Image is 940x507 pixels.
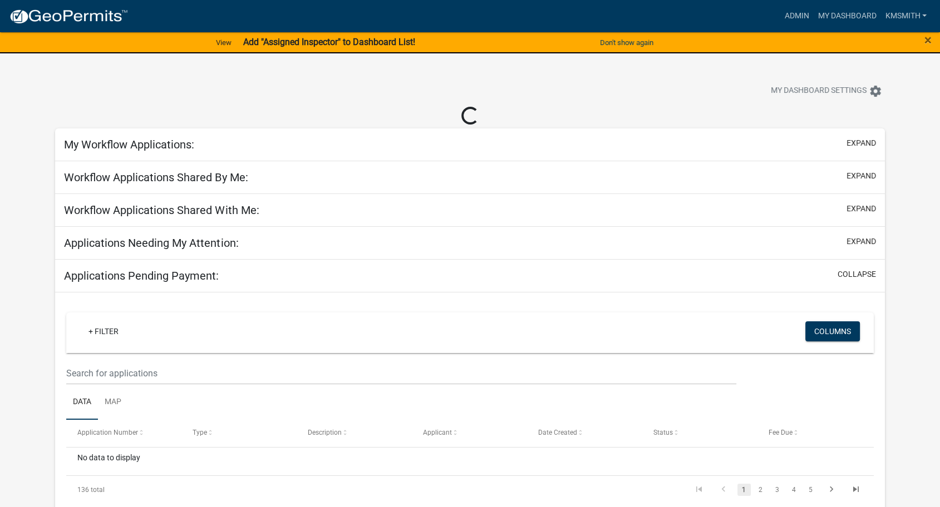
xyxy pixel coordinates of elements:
div: No data to display [66,448,873,475]
a: go to last page [845,484,867,496]
h5: My Workflow Applications: [64,138,194,151]
a: My Dashboard [813,6,880,27]
li: page 5 [803,480,819,499]
span: Description [308,429,342,436]
h5: Workflow Applications Shared With Me: [64,203,259,217]
datatable-header-cell: Date Created [527,420,642,446]
button: My Dashboard Settingssettings [762,80,891,102]
span: Type [193,429,207,436]
a: kmsmith [880,6,931,27]
button: expand [847,203,876,215]
a: go to next page [821,484,842,496]
span: × [924,32,932,48]
datatable-header-cell: Fee Due [757,420,873,446]
h5: Applications Pending Payment: [64,269,219,282]
input: Search for applications [66,362,736,385]
li: page 1 [736,480,752,499]
a: 1 [737,484,751,496]
strong: Add "Assigned Inspector" to Dashboard List! [243,37,415,47]
li: page 2 [752,480,769,499]
h5: Applications Needing My Attention: [64,236,238,250]
datatable-header-cell: Type [181,420,297,446]
span: Status [653,429,673,436]
button: collapse [838,269,876,280]
span: Applicant [423,429,452,436]
a: Data [66,385,98,420]
a: Admin [780,6,813,27]
datatable-header-cell: Status [642,420,757,446]
button: expand [847,137,876,149]
a: + Filter [80,321,127,341]
button: expand [847,170,876,182]
a: Map [98,385,128,420]
button: Don't show again [596,33,658,52]
datatable-header-cell: Description [297,420,412,446]
span: Date Created [538,429,577,436]
button: Columns [805,321,860,341]
button: Close [924,33,932,47]
a: 4 [788,484,801,496]
i: settings [869,84,882,98]
h5: Workflow Applications Shared By Me: [64,171,248,184]
a: go to first page [688,484,710,496]
a: 2 [754,484,767,496]
a: go to previous page [713,484,734,496]
li: page 4 [786,480,803,499]
span: My Dashboard Settings [771,84,867,98]
datatable-header-cell: Applicant [412,420,527,446]
span: Application Number [77,429,138,436]
a: 5 [804,484,818,496]
a: View [211,33,236,52]
a: 3 [771,484,784,496]
span: Fee Due [769,429,793,436]
li: page 3 [769,480,786,499]
button: expand [847,236,876,247]
div: 136 total [66,476,225,504]
datatable-header-cell: Application Number [66,420,181,446]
